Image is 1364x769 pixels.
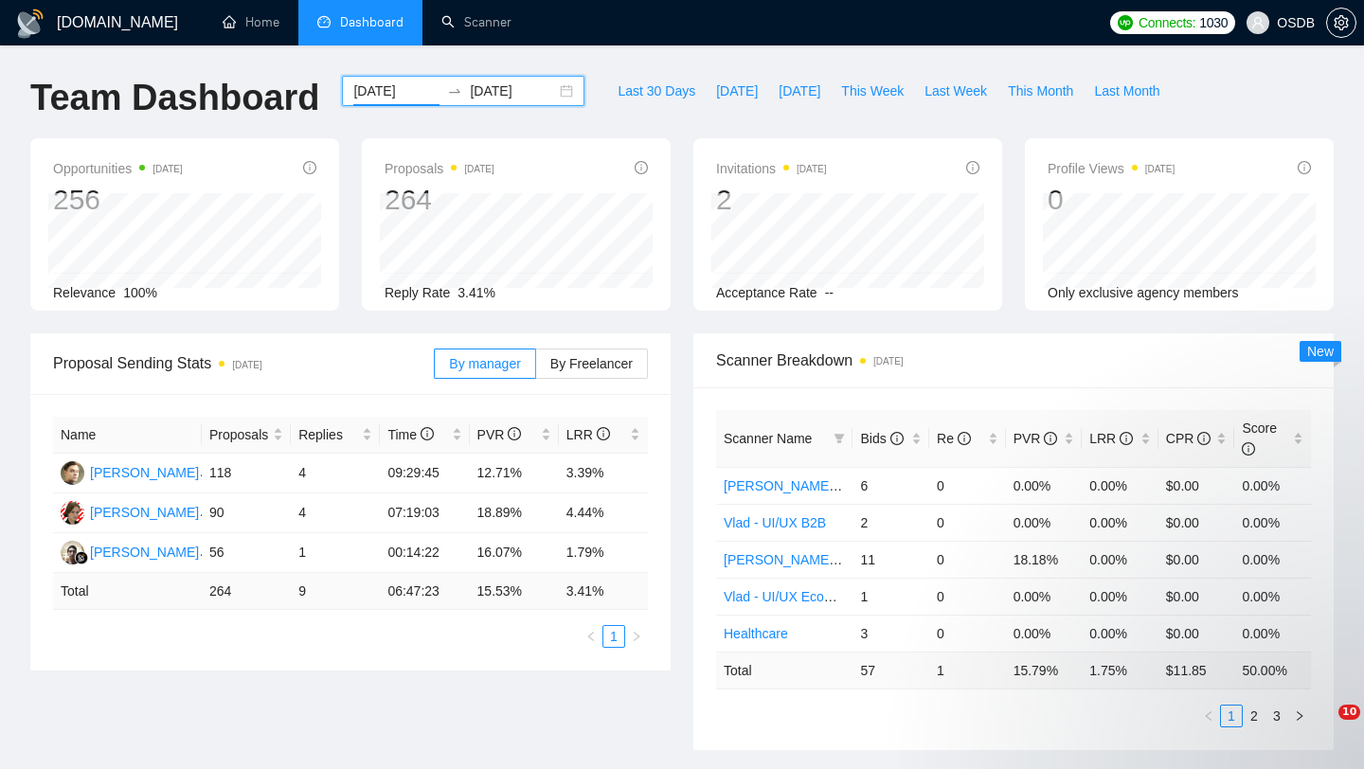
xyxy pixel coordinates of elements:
span: Invitations [716,157,827,180]
div: 0 [1048,182,1175,218]
div: 264 [385,182,494,218]
td: 18.18% [1006,541,1083,578]
time: [DATE] [153,164,182,174]
li: Next Page [625,625,648,648]
td: 0.00% [1234,541,1311,578]
time: [DATE] [464,164,494,174]
button: left [1197,705,1220,727]
td: 9 [291,573,380,610]
iframe: Intercom live chat [1300,705,1345,750]
img: DA [61,461,84,485]
td: 0.00% [1234,504,1311,541]
span: Last Week [924,80,987,101]
td: 0.00% [1082,504,1158,541]
time: [DATE] [1145,164,1175,174]
img: logo [15,9,45,39]
span: info-circle [966,161,979,174]
td: 3.41 % [559,573,648,610]
span: Only exclusive agency members [1048,285,1239,300]
time: [DATE] [797,164,826,174]
button: right [625,625,648,648]
span: LRR [566,427,610,442]
td: 4 [291,493,380,533]
li: 2 [1243,705,1265,727]
span: filter [834,433,845,444]
span: PVR [1014,431,1058,446]
span: right [631,631,642,642]
span: Proposals [209,424,269,445]
td: 90 [202,493,291,533]
a: [PERSON_NAME] - UI/UX General [724,478,931,493]
span: info-circle [1044,432,1057,445]
td: 0.00% [1082,467,1158,504]
span: Scanner Name [724,431,812,446]
td: 18.89% [470,493,559,533]
td: 0 [929,615,1006,652]
td: 11 [852,541,929,578]
th: Replies [291,417,380,454]
td: 0 [929,504,1006,541]
span: 1030 [1199,12,1228,33]
td: 1 [852,578,929,615]
span: Bids [860,431,903,446]
td: 16.07% [470,533,559,573]
div: [PERSON_NAME] [90,462,199,483]
span: New [1307,344,1334,359]
span: [DATE] [779,80,820,101]
td: 06:47:23 [380,573,469,610]
span: right [1294,710,1305,722]
span: 3.41% [458,285,495,300]
span: CPR [1166,431,1211,446]
input: Start date [353,80,440,101]
span: Relevance [53,285,116,300]
td: 0.00% [1234,467,1311,504]
td: 4.44% [559,493,648,533]
button: Last Week [914,76,997,106]
span: setting [1327,15,1355,30]
td: 1 [291,533,380,573]
span: left [1203,710,1214,722]
input: End date [470,80,556,101]
span: dashboard [317,15,331,28]
span: Reply Rate [385,285,450,300]
td: 264 [202,573,291,610]
a: setting [1326,15,1356,30]
li: Previous Page [1197,705,1220,727]
span: Replies [298,424,358,445]
span: Last Month [1094,80,1159,101]
img: AK [61,501,84,525]
button: setting [1326,8,1356,38]
span: [DATE] [716,80,758,101]
td: 6 [852,467,929,504]
td: 0.00% [1006,467,1083,504]
a: 1 [1221,706,1242,726]
a: Healthcare [724,626,788,641]
li: 1 [602,625,625,648]
span: -- [825,285,834,300]
td: 0 [929,541,1006,578]
th: Name [53,417,202,454]
th: Proposals [202,417,291,454]
a: Vlad - UI/UX Ecommerce [724,589,871,604]
td: 2 [852,504,929,541]
td: Total [53,573,202,610]
td: 09:29:45 [380,454,469,493]
a: DA[PERSON_NAME] [61,464,199,479]
div: 2 [716,182,827,218]
span: By manager [449,356,520,371]
div: 256 [53,182,183,218]
td: 4 [291,454,380,493]
span: Acceptance Rate [716,285,817,300]
a: 2 [1244,706,1265,726]
span: 100% [123,285,157,300]
span: info-circle [635,161,648,174]
span: 10 [1338,705,1360,720]
span: info-circle [958,432,971,445]
span: Proposal Sending Stats [53,351,434,375]
td: 3 [852,615,929,652]
span: info-circle [508,427,521,440]
span: Last 30 Days [618,80,695,101]
span: Profile Views [1048,157,1175,180]
li: Next Page [1288,705,1311,727]
span: info-circle [303,161,316,174]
